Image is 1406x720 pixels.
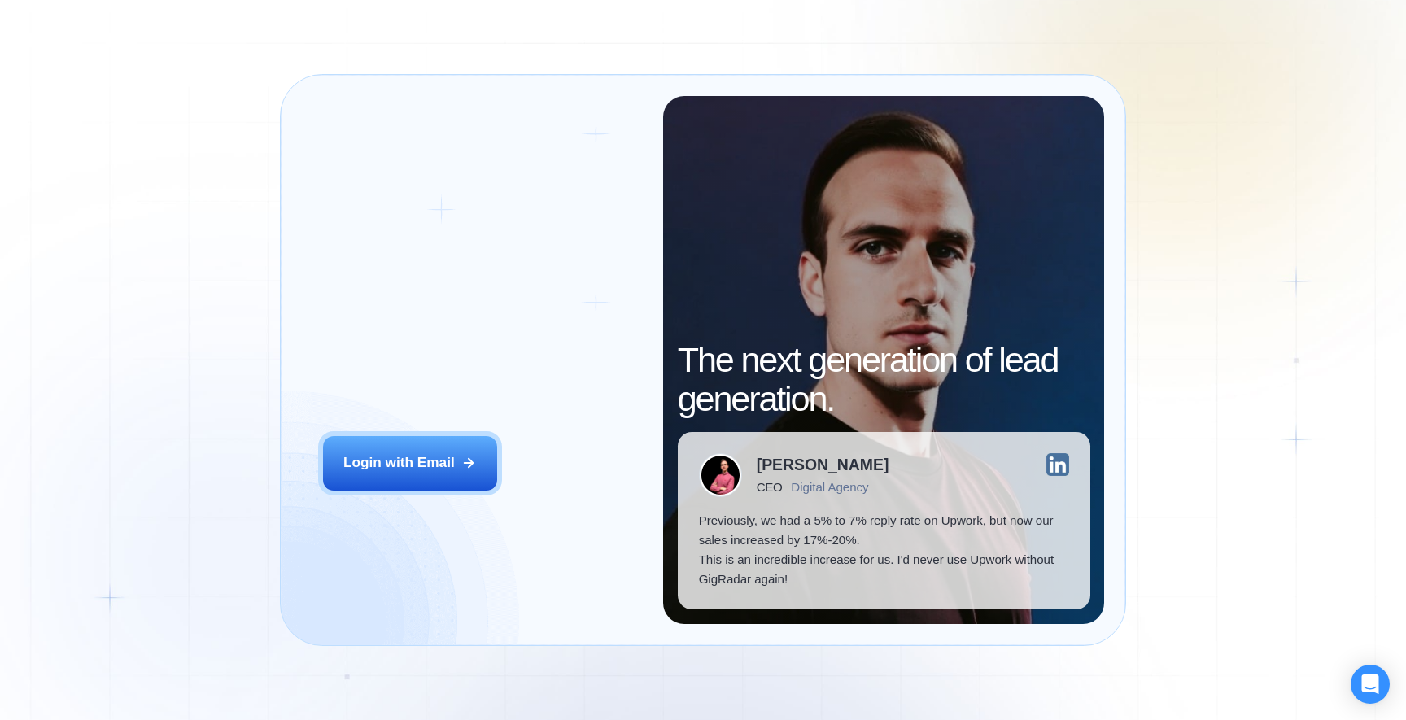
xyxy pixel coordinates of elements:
[1351,665,1390,704] div: Open Intercom Messenger
[678,341,1090,418] h2: The next generation of lead generation.
[757,480,783,494] div: CEO
[791,480,868,494] div: Digital Agency
[323,436,497,491] button: Login with Email
[757,457,889,473] div: [PERSON_NAME]
[699,511,1069,588] p: Previously, we had a 5% to 7% reply rate on Upwork, but now our sales increased by 17%-20%. This ...
[343,453,455,473] div: Login with Email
